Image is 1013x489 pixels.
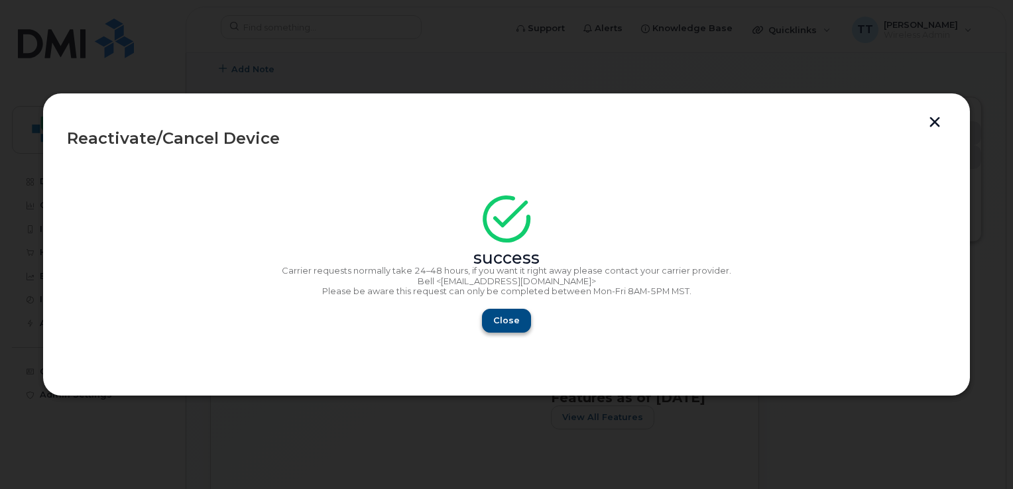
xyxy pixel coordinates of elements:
[67,131,946,146] div: Reactivate/Cancel Device
[67,276,946,287] p: Bell <[EMAIL_ADDRESS][DOMAIN_NAME]>
[482,309,531,333] button: Close
[493,314,520,327] span: Close
[67,286,946,297] p: Please be aware this request can only be completed between Mon-Fri 8AM-5PM MST.
[67,266,946,276] p: Carrier requests normally take 24–48 hours, if you want it right away please contact your carrier...
[67,253,946,264] div: success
